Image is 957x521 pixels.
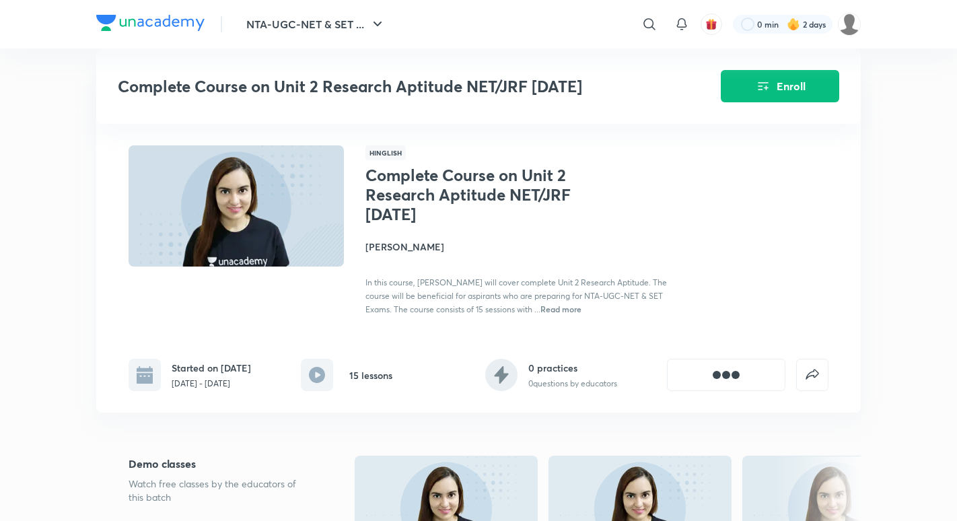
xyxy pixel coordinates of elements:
p: Watch free classes by the educators of this batch [129,477,312,504]
span: In this course, [PERSON_NAME] will cover complete Unit 2 Research Aptitude. The course will be be... [365,277,667,314]
h6: 15 lessons [349,368,392,382]
a: Company Logo [96,15,205,34]
span: Hinglish [365,145,406,160]
span: Read more [540,304,581,314]
img: Company Logo [96,15,205,31]
p: 0 questions by educators [528,378,617,390]
img: avatar [705,18,717,30]
button: false [796,359,828,391]
h5: Demo classes [129,456,312,472]
button: [object Object] [667,359,785,391]
h4: [PERSON_NAME] [365,240,667,254]
img: Thumbnail [127,144,346,268]
p: [DATE] - [DATE] [172,378,251,390]
img: streak [787,18,800,31]
button: Enroll [721,70,839,102]
img: ravleen kaur [838,13,861,36]
h6: Started on [DATE] [172,361,251,375]
button: NTA-UGC-NET & SET ... [238,11,394,38]
h6: 0 practices [528,361,617,375]
h3: Complete Course on Unit 2 Research Aptitude NET/JRF [DATE] [118,77,645,96]
h1: Complete Course on Unit 2 Research Aptitude NET/JRF [DATE] [365,166,586,223]
button: avatar [701,13,722,35]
